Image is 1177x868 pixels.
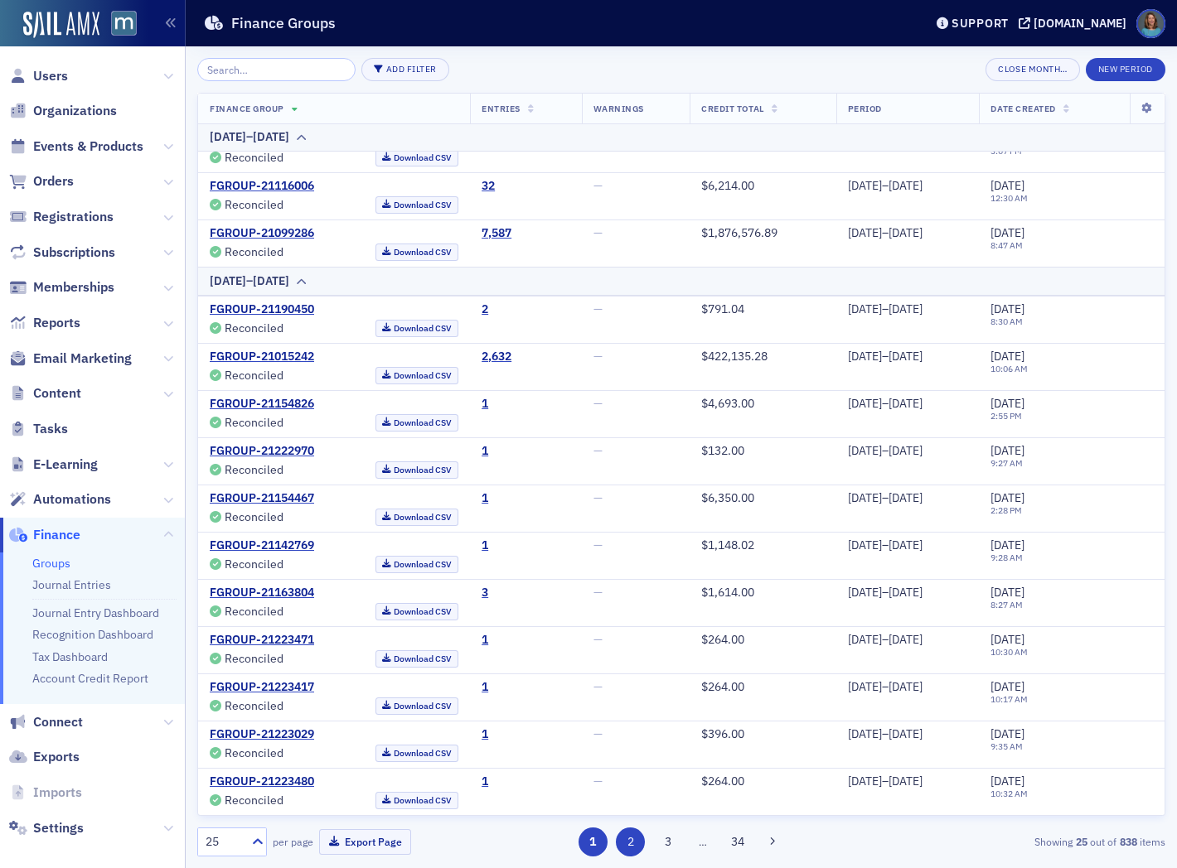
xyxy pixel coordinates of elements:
div: [DATE]–[DATE] [848,397,968,412]
span: $396.00 [701,726,744,741]
time: 9:27 AM [991,457,1023,469]
span: — [593,396,603,411]
time: 12:30 AM [991,192,1028,204]
a: Download CSV [375,461,459,479]
span: $422,135.28 [701,349,768,364]
a: Settings [9,819,84,837]
a: 1 [482,727,488,742]
span: Email Marketing [33,350,132,368]
a: Download CSV [375,792,459,809]
a: Reports [9,314,80,332]
a: Organizations [9,102,117,120]
a: 1 [482,397,488,412]
span: Entries [482,103,521,114]
a: Content [9,384,81,403]
time: 8:30 AM [991,316,1023,327]
a: FGROUP-21154467 [210,491,314,506]
div: Reconciled [225,702,283,711]
span: Settings [33,819,84,837]
a: 2,632 [482,350,511,364]
a: FGROUP-21222970 [210,444,314,459]
span: — [593,225,603,240]
span: $132.00 [701,443,744,458]
div: 1 [482,538,488,553]
a: Imports [9,784,82,802]
a: Download CSV [375,650,459,668]
div: 1 [482,680,488,695]
span: [DATE] [991,726,1024,741]
a: 1 [482,774,488,789]
strong: 838 [1116,834,1140,849]
time: 10:32 AM [991,788,1028,799]
div: Showing out of items [855,834,1165,849]
a: Download CSV [375,367,459,384]
time: 9:28 AM [991,552,1023,563]
div: [DATE]–[DATE] [210,128,289,146]
a: SailAMX [23,12,99,38]
a: FGROUP-21099286 [210,226,314,241]
span: — [593,301,603,316]
input: Search… [197,58,356,81]
span: — [593,632,603,647]
span: [DATE] [991,349,1024,364]
span: Period [848,103,882,114]
div: [DATE]–[DATE] [848,586,968,600]
span: Exports [33,748,80,766]
a: 3 [482,586,488,600]
span: [DATE] [991,490,1024,505]
span: $6,214.00 [701,178,754,193]
button: Close Month… [986,58,1079,81]
time: 8:47 AM [991,239,1023,251]
a: Tasks [9,420,68,438]
time: 9:35 AM [991,740,1023,752]
a: Orders [9,172,74,190]
a: Download CSV [375,244,459,261]
div: 25 [206,833,242,851]
span: $1,148.02 [701,538,754,552]
span: Reports [33,314,80,332]
span: Profile [1136,9,1165,38]
button: Export Page [319,829,411,855]
time: 10:30 AM [991,646,1028,658]
button: 34 [724,827,753,856]
span: [DATE] [991,679,1024,694]
div: Reconciled [225,200,283,210]
span: — [593,679,603,694]
a: FGROUP-21154826 [210,397,314,412]
span: [DATE] [991,178,1024,193]
a: Users [9,67,68,85]
div: 1 [482,491,488,506]
span: [DATE] [991,396,1024,411]
div: Reconciled [225,153,283,162]
a: Account Credit Report [32,671,148,686]
a: 32 [482,179,495,194]
div: [DATE]–[DATE] [848,350,968,364]
a: FGROUP-21116006 [210,179,314,194]
span: Credit Total [701,103,763,114]
span: — [593,178,603,193]
a: View Homepage [99,11,137,39]
span: Content [33,384,81,403]
label: per page [273,834,313,849]
a: FGROUP-21223480 [210,774,314,789]
div: [DATE]–[DATE] [848,633,968,648]
span: [DATE] [991,632,1024,647]
div: Reconciled [225,560,283,569]
div: 2 [482,302,488,317]
div: [DATE]–[DATE] [848,302,968,317]
div: Reconciled [225,607,283,616]
span: Memberships [33,278,114,297]
a: Download CSV [375,509,459,526]
span: — [593,349,603,364]
div: [DATE]–[DATE] [848,774,968,789]
span: — [593,774,603,788]
a: Download CSV [375,196,459,214]
button: 1 [579,827,608,856]
a: Journal Entries [32,577,111,592]
button: New Period [1086,58,1165,81]
button: Add Filter [361,58,449,81]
